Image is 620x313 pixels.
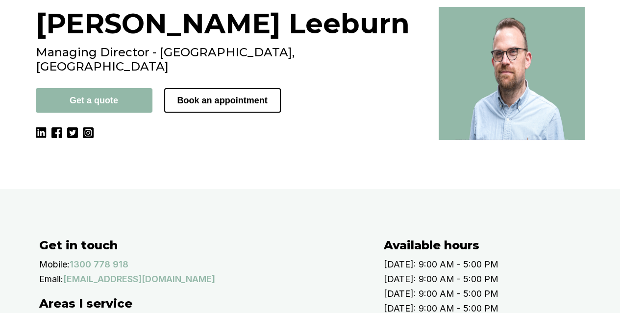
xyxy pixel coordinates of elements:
img: LinkedIn [36,127,47,138]
button: Book an appointment [164,88,281,113]
img: Twitter [67,127,78,138]
p: Email: [39,272,63,287]
img: Instagram [83,127,94,138]
h2: Get in touch [39,238,364,252]
p: [DATE]: 9:00 AM - 5:00 PM [384,272,600,287]
a: 1300 778 918 [70,257,128,272]
h2: Managing Director - [GEOGRAPHIC_DATA], [GEOGRAPHIC_DATA] [36,45,427,73]
h2: Available hours [384,238,600,252]
p: Mobile: [39,257,70,272]
p: [DATE]: 9:00 AM - 5:00 PM [384,257,600,272]
h2: Areas I service [39,296,364,311]
h1: [PERSON_NAME] Leeburn [36,7,427,40]
img: Facebook [51,127,62,138]
button: Get a quote [36,88,152,113]
img: Managing Director - Matt Leeburn [439,7,585,140]
a: [EMAIL_ADDRESS][DOMAIN_NAME] [63,272,215,287]
p: [DATE]: 9:00 AM - 5:00 PM [384,287,600,301]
